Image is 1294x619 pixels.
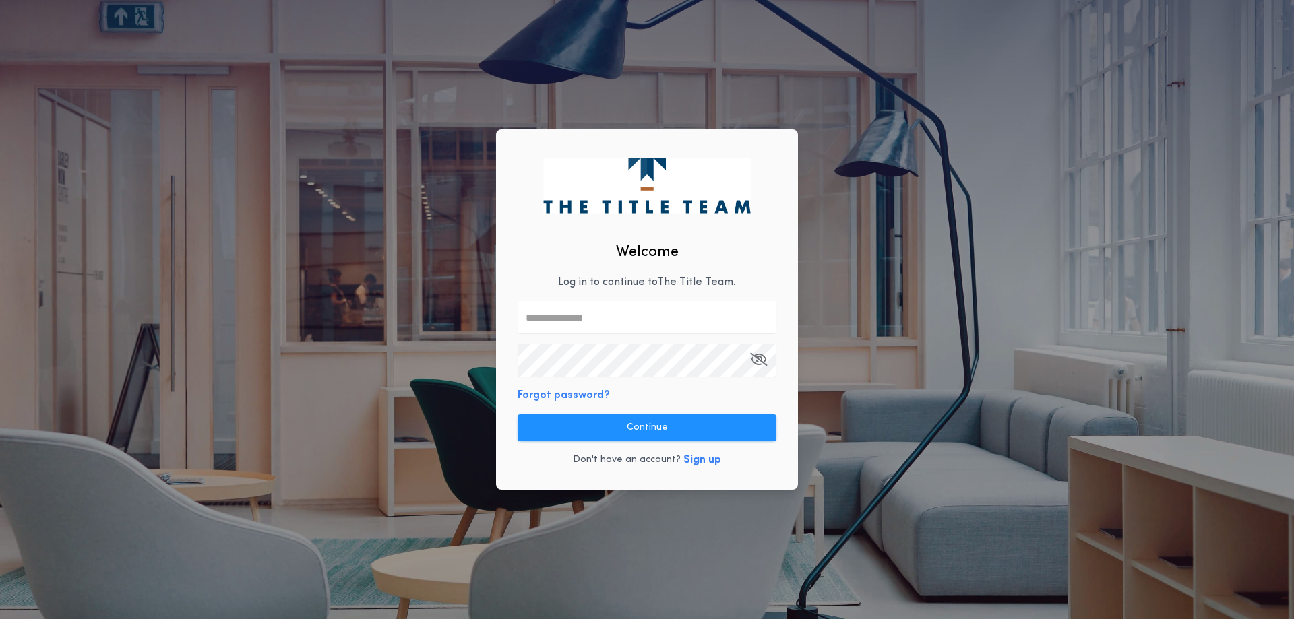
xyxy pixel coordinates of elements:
[518,414,776,441] button: Continue
[616,241,679,263] h2: Welcome
[518,387,610,403] button: Forgot password?
[683,452,721,468] button: Sign up
[558,274,736,290] p: Log in to continue to The Title Team .
[543,158,750,213] img: logo
[573,453,681,467] p: Don't have an account?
